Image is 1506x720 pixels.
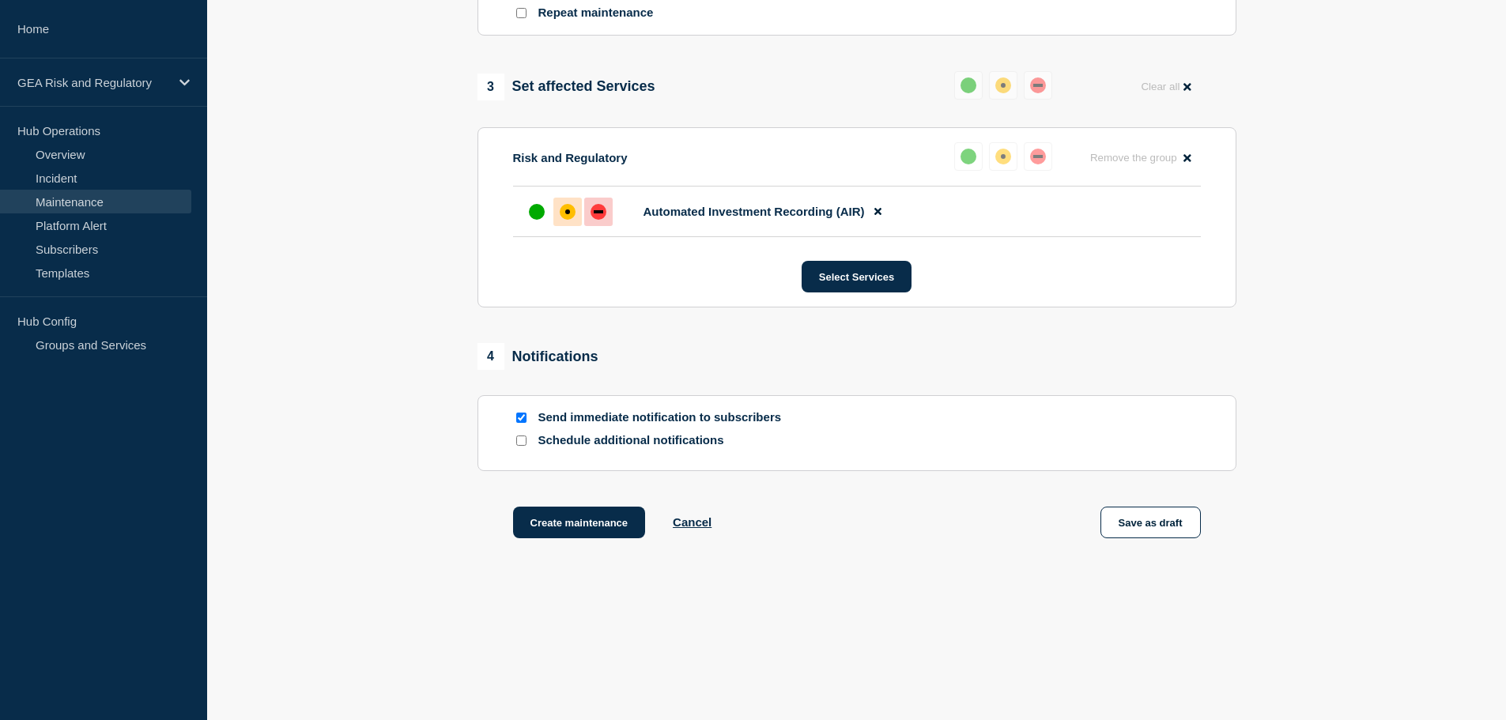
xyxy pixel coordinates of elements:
button: down [1024,142,1052,171]
span: 4 [477,343,504,370]
button: Create maintenance [513,507,646,538]
button: up [954,71,983,100]
div: down [1030,77,1046,93]
div: down [1030,149,1046,164]
div: up [961,149,976,164]
button: Cancel [673,515,711,529]
div: affected [995,77,1011,93]
button: Clear all [1131,71,1200,102]
div: Notifications [477,343,598,370]
button: up [954,142,983,171]
span: Remove the group [1090,152,1177,164]
input: Repeat maintenance [516,8,527,18]
div: up [961,77,976,93]
span: 3 [477,74,504,100]
button: down [1024,71,1052,100]
div: affected [560,204,576,220]
button: Remove the group [1081,142,1201,173]
p: Schedule additional notifications [538,433,791,448]
p: Risk and Regulatory [513,151,628,164]
div: up [529,204,545,220]
button: Select Services [802,261,912,292]
p: GEA Risk and Regulatory [17,76,169,89]
button: affected [989,142,1017,171]
p: Repeat maintenance [538,6,654,21]
div: down [591,204,606,220]
p: Send immediate notification to subscribers [538,410,791,425]
input: Schedule additional notifications [516,435,527,446]
button: affected [989,71,1017,100]
button: Save as draft [1100,507,1201,538]
span: Automated Investment Recording (AIR) [644,205,865,218]
div: affected [995,149,1011,164]
input: Send immediate notification to subscribers [516,413,527,423]
div: Set affected Services [477,74,655,100]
